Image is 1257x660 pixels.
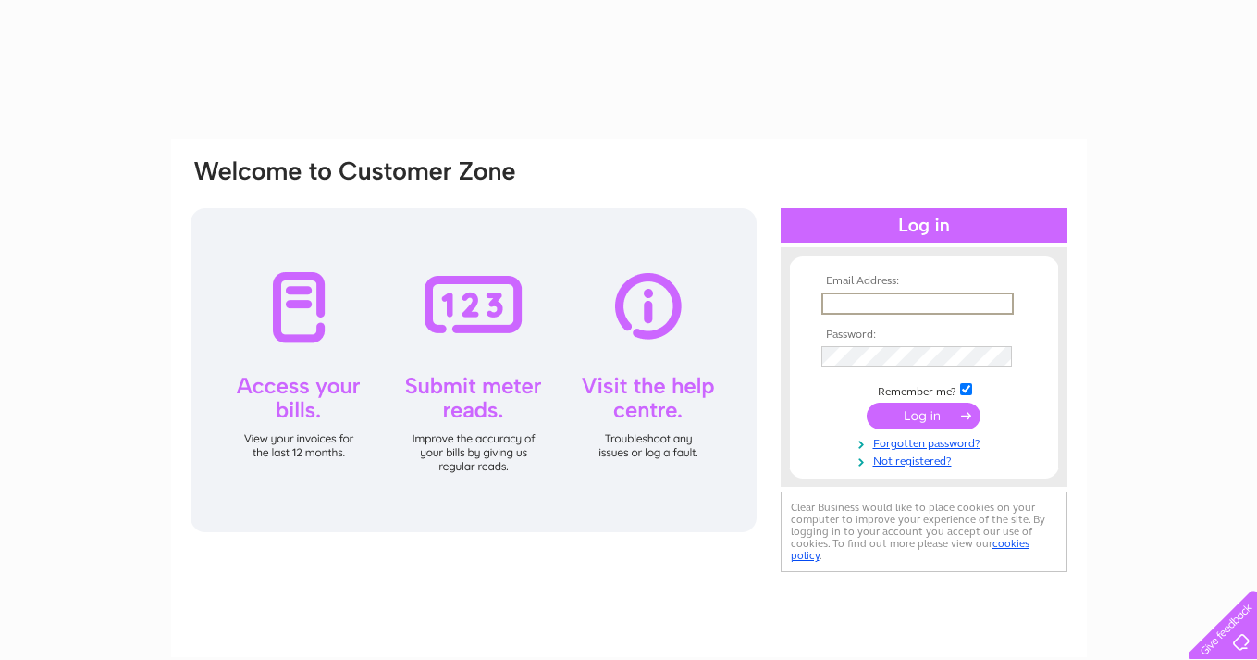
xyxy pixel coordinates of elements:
[791,537,1029,562] a: cookies policy
[817,329,1031,342] th: Password:
[867,403,980,429] input: Submit
[781,492,1067,572] div: Clear Business would like to place cookies on your computer to improve your experience of the sit...
[817,380,1031,399] td: Remember me?
[821,433,1031,451] a: Forgotten password?
[821,451,1031,468] a: Not registered?
[817,275,1031,288] th: Email Address:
